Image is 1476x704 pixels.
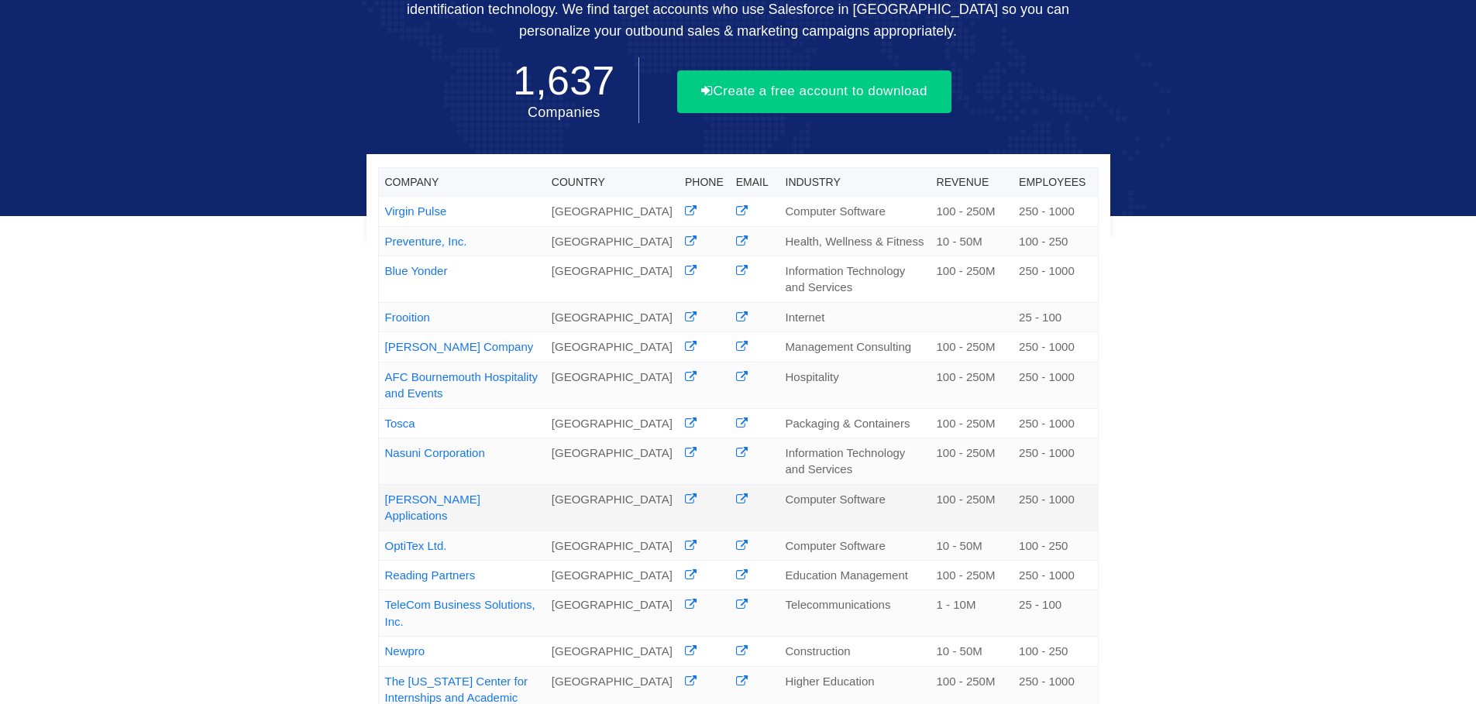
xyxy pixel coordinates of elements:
td: Health, Wellness & Fitness [779,226,931,256]
td: [GEOGRAPHIC_DATA] [545,561,679,590]
td: [GEOGRAPHIC_DATA] [545,302,679,331]
td: [GEOGRAPHIC_DATA] [545,226,679,256]
a: [PERSON_NAME] Company [385,340,534,353]
a: [PERSON_NAME] Applications [385,493,480,522]
a: Virgin Pulse [385,204,447,218]
td: 100 - 250M [931,438,1013,484]
td: 250 - 1000 [1013,332,1098,362]
th: Company [378,168,545,197]
a: OptiTex Ltd. [385,539,447,552]
td: 10 - 50M [931,531,1013,560]
td: Hospitality [779,362,931,408]
td: [GEOGRAPHIC_DATA] [545,256,679,302]
td: 25 - 100 [1013,302,1098,331]
td: 100 - 250M [931,484,1013,531]
td: 250 - 1000 [1013,197,1098,226]
td: Education Management [779,561,931,590]
span: Companies [528,105,600,120]
td: 250 - 1000 [1013,408,1098,438]
td: Computer Software [779,197,931,226]
td: 100 - 250 [1013,226,1098,256]
td: 100 - 250M [931,256,1013,302]
button: Create a free account to download [677,70,951,112]
td: [GEOGRAPHIC_DATA] [545,332,679,362]
td: 100 - 250 [1013,637,1098,666]
td: 25 - 100 [1013,590,1098,637]
a: Preventure, Inc. [385,235,467,248]
td: Construction [779,637,931,666]
th: Email [730,168,779,197]
a: Reading Partners [385,568,476,582]
td: [GEOGRAPHIC_DATA] [545,438,679,484]
td: 10 - 50M [931,226,1013,256]
a: Frooition [385,311,430,324]
td: Computer Software [779,484,931,531]
a: TeleCom Business Solutions, Inc. [385,598,535,627]
td: 100 - 250M [931,362,1013,408]
td: 100 - 250M [931,197,1013,226]
td: Computer Software [779,531,931,560]
td: 100 - 250M [931,332,1013,362]
td: 250 - 1000 [1013,561,1098,590]
td: Information Technology and Services [779,438,931,484]
th: Phone [679,168,730,197]
a: AFC Bournemouth Hospitality and Events [385,370,538,400]
td: 100 - 250 [1013,531,1098,560]
td: 250 - 1000 [1013,362,1098,408]
td: [GEOGRAPHIC_DATA] [545,408,679,438]
span: 1,637 [513,58,615,103]
th: Revenue [931,168,1013,197]
td: Management Consulting [779,332,931,362]
td: 100 - 250M [931,561,1013,590]
a: Newpro [385,644,425,658]
td: Packaging & Containers [779,408,931,438]
td: Telecommunications [779,590,931,637]
th: Industry [779,168,931,197]
td: 10 - 50M [931,637,1013,666]
a: Nasuni Corporation [385,446,485,459]
td: [GEOGRAPHIC_DATA] [545,362,679,408]
td: 250 - 1000 [1013,438,1098,484]
a: Tosca [385,417,415,430]
td: 250 - 1000 [1013,256,1098,302]
td: Internet [779,302,931,331]
td: 250 - 1000 [1013,484,1098,531]
td: Information Technology and Services [779,256,931,302]
td: 100 - 250M [931,408,1013,438]
th: Country [545,168,679,197]
td: [GEOGRAPHIC_DATA] [545,637,679,666]
a: Blue Yonder [385,264,448,277]
td: [GEOGRAPHIC_DATA] [545,590,679,637]
td: 1 - 10M [931,590,1013,637]
td: [GEOGRAPHIC_DATA] [545,531,679,560]
td: [GEOGRAPHIC_DATA] [545,484,679,531]
td: [GEOGRAPHIC_DATA] [545,197,679,226]
th: Employees [1013,168,1098,197]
